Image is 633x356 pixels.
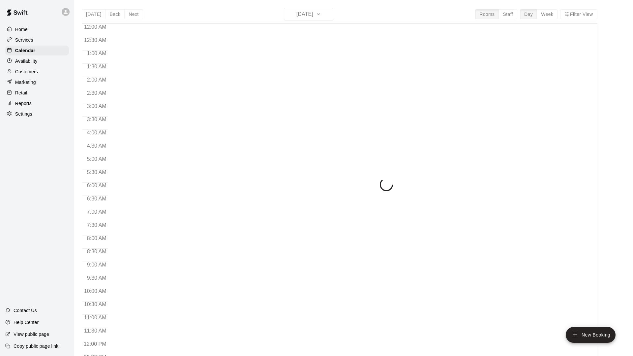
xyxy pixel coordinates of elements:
[15,58,38,64] p: Availability
[14,343,58,349] p: Copy public page link
[14,307,37,314] p: Contact Us
[85,235,108,241] span: 8:00 AM
[82,37,108,43] span: 12:30 AM
[85,249,108,254] span: 8:30 AM
[5,88,69,98] a: Retail
[5,98,69,108] a: Reports
[85,169,108,175] span: 5:30 AM
[566,327,616,343] button: add
[15,100,32,107] p: Reports
[85,77,108,83] span: 2:00 AM
[5,56,69,66] a: Availability
[5,35,69,45] a: Services
[14,319,39,326] p: Help Center
[5,67,69,77] a: Customers
[85,117,108,122] span: 3:30 AM
[85,143,108,149] span: 4:30 AM
[85,275,108,281] span: 9:30 AM
[15,47,35,54] p: Calendar
[85,130,108,135] span: 4:00 AM
[15,68,38,75] p: Customers
[85,103,108,109] span: 3:00 AM
[15,89,27,96] p: Retail
[82,24,108,30] span: 12:00 AM
[5,109,69,119] a: Settings
[85,156,108,162] span: 5:00 AM
[85,64,108,69] span: 1:30 AM
[14,331,49,338] p: View public page
[5,77,69,87] a: Marketing
[85,183,108,188] span: 6:00 AM
[82,341,108,347] span: 12:00 PM
[15,111,32,117] p: Settings
[82,302,108,307] span: 10:30 AM
[82,328,108,334] span: 11:30 AM
[85,222,108,228] span: 7:30 AM
[5,46,69,55] a: Calendar
[5,24,69,34] a: Home
[82,288,108,294] span: 10:00 AM
[85,196,108,201] span: 6:30 AM
[85,51,108,56] span: 1:00 AM
[15,79,36,86] p: Marketing
[85,262,108,267] span: 9:00 AM
[15,37,33,43] p: Services
[85,209,108,215] span: 7:00 AM
[15,26,28,33] p: Home
[85,90,108,96] span: 2:30 AM
[82,315,108,320] span: 11:00 AM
